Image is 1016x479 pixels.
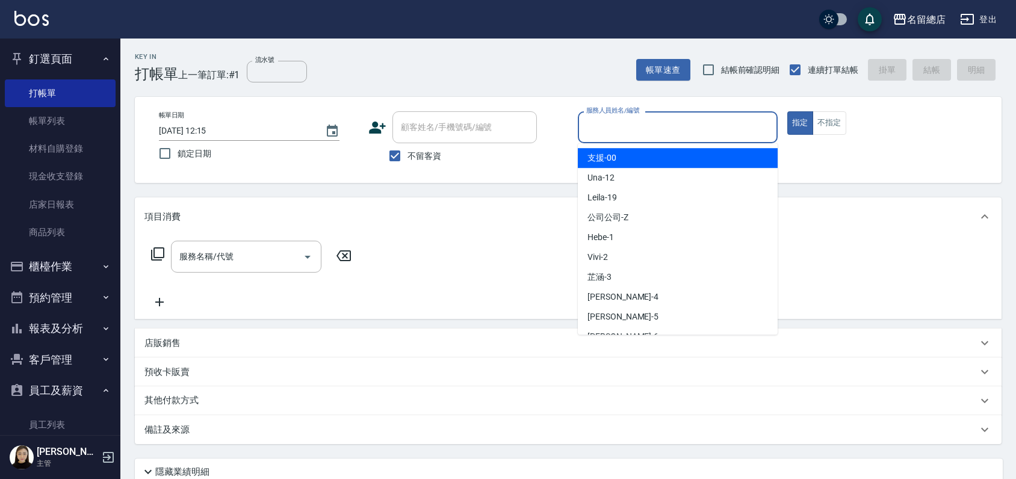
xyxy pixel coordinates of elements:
[587,330,658,343] span: [PERSON_NAME] -6
[587,152,616,164] span: 支援 -00
[858,7,882,31] button: save
[10,445,34,469] img: Person
[5,251,116,282] button: 櫃檯作業
[135,197,1002,236] div: 項目消費
[721,64,780,76] span: 結帳前確認明細
[37,446,98,458] h5: [PERSON_NAME]
[159,121,313,141] input: YYYY/MM/DD hh:mm
[5,218,116,246] a: 商品列表
[813,111,846,135] button: 不指定
[587,311,658,323] span: [PERSON_NAME] -5
[955,8,1002,31] button: 登出
[135,357,1002,386] div: 預收卡販賣
[5,107,116,135] a: 帳單列表
[178,147,211,160] span: 鎖定日期
[135,386,1002,415] div: 其他付款方式
[144,211,181,223] p: 項目消費
[5,79,116,107] a: 打帳單
[5,43,116,75] button: 釘選頁面
[5,135,116,162] a: 材料自購登錄
[888,7,950,32] button: 名留總店
[135,415,1002,444] div: 備註及來源
[587,291,658,303] span: [PERSON_NAME] -4
[144,394,205,407] p: 其他付款方式
[144,424,190,436] p: 備註及來源
[14,11,49,26] img: Logo
[135,53,178,61] h2: Key In
[587,191,617,204] span: Leila -19
[144,366,190,379] p: 預收卡販賣
[5,191,116,218] a: 店家日報表
[407,150,441,162] span: 不留客資
[636,59,690,81] button: 帳單速查
[5,282,116,314] button: 預約管理
[5,344,116,375] button: 客戶管理
[808,64,858,76] span: 連續打單結帳
[787,111,813,135] button: 指定
[587,211,628,224] span: 公司公司 -Z
[907,12,946,27] div: 名留總店
[135,66,178,82] h3: 打帳單
[178,67,240,82] span: 上一筆訂單:#1
[587,172,615,184] span: Una -12
[318,117,347,146] button: Choose date, selected date is 2025-10-13
[586,106,639,115] label: 服務人員姓名/編號
[5,313,116,344] button: 報表及分析
[144,337,181,350] p: 店販銷售
[298,247,317,267] button: Open
[255,55,274,64] label: 流水號
[5,162,116,190] a: 現金收支登錄
[135,329,1002,357] div: 店販銷售
[587,231,614,244] span: Hebe -1
[5,411,116,439] a: 員工列表
[587,251,608,264] span: Vivi -2
[37,458,98,469] p: 主管
[5,375,116,406] button: 員工及薪資
[155,466,209,478] p: 隱藏業績明細
[587,271,612,283] span: 芷涵 -3
[159,111,184,120] label: 帳單日期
